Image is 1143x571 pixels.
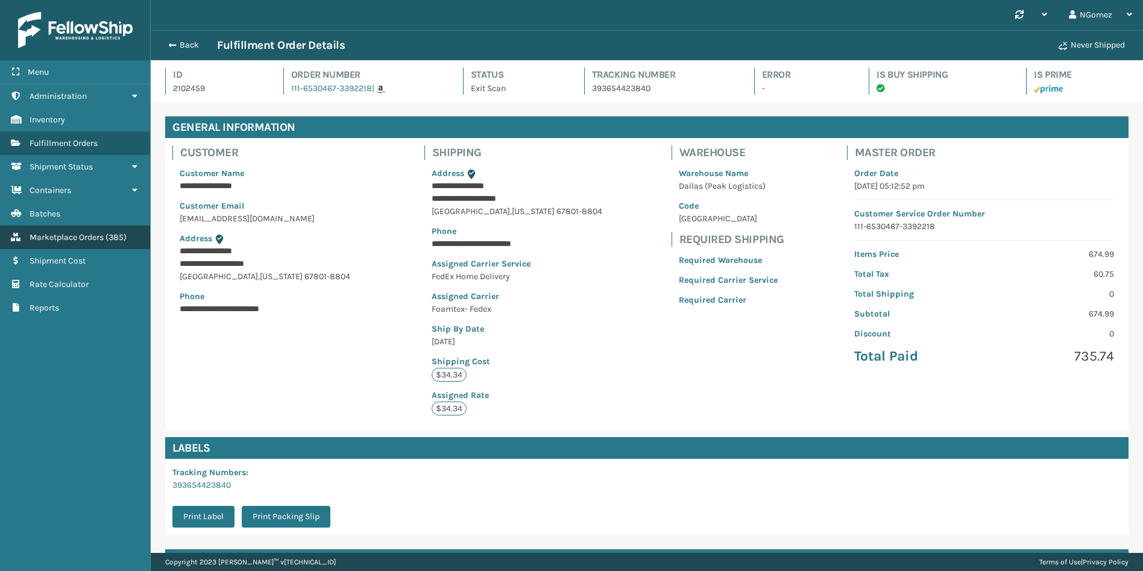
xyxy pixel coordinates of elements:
p: Ship By Date [432,323,602,335]
h4: Tracking Number [592,68,732,82]
p: Assigned Rate [432,389,602,402]
p: [EMAIL_ADDRESS][DOMAIN_NAME] [180,212,355,225]
p: Required Warehouse [679,254,778,267]
p: Customer Service Order Number [854,207,1114,220]
a: 393654423840 [172,480,231,490]
span: Marketplace Orders [30,232,104,242]
p: [GEOGRAPHIC_DATA] [679,212,778,225]
h4: Required Shipping [679,232,785,247]
span: Reports [30,303,59,313]
p: 674.99 [991,308,1114,320]
p: Required Carrier [679,294,778,306]
span: Containers [30,185,71,195]
h4: Warehouse [679,145,785,160]
h4: Id [173,68,262,82]
h4: Order Number [291,68,441,82]
h4: Customer [180,145,362,160]
span: Shipment Status [30,162,93,172]
p: 735.74 [991,347,1114,365]
span: 67801-8804 [556,206,602,216]
button: Print Label [172,506,235,528]
i: Never Shipped [1059,42,1067,50]
p: Total Paid [854,347,977,365]
span: Tracking Numbers : [172,467,248,478]
h4: Is Buy Shipping [877,68,1004,82]
h4: Is Prime [1034,68,1129,82]
h4: Error [762,68,848,82]
span: [GEOGRAPHIC_DATA] [432,206,510,216]
p: 393654423840 [592,82,732,95]
h4: General Information [165,116,1129,138]
p: Customer Email [180,200,355,212]
h4: Status [471,68,562,82]
p: Items Price [854,248,977,260]
button: Back [162,40,217,51]
p: Exit Scan [471,82,562,95]
span: [GEOGRAPHIC_DATA] [180,271,258,282]
span: Inventory [30,115,65,125]
p: 674.99 [991,248,1114,260]
p: [DATE] [432,335,602,348]
p: Subtotal [854,308,977,320]
p: Total Shipping [854,288,977,300]
a: Privacy Policy [1083,558,1129,566]
span: Address [432,168,464,178]
button: Never Shipped [1051,33,1132,57]
span: Rate Calculator [30,279,89,289]
p: 2102459 [173,82,262,95]
p: $34.34 [432,368,467,382]
span: 67801-8804 [304,271,350,282]
p: Order Date [854,167,1114,180]
p: Required Carrier Service [679,274,778,286]
p: FedEx Home Delivery [432,270,602,283]
a: Terms of Use [1039,558,1081,566]
span: , [510,206,512,216]
span: [US_STATE] [260,271,303,282]
p: 60.75 [991,268,1114,280]
h4: Shipping [432,145,609,160]
h4: Labels [165,437,1129,459]
p: - [762,82,848,95]
div: | [1039,553,1129,571]
a: 111-6530467-3392218 [291,83,372,93]
span: Administration [30,91,87,101]
p: Assigned Carrier [432,290,602,303]
h3: Fulfillment Order Details [217,38,345,52]
p: Discount [854,327,977,340]
span: [US_STATE] [512,206,555,216]
p: [DATE] 05:12:52 pm [854,180,1114,192]
p: Copyright 2023 [PERSON_NAME]™ v [TECHNICAL_ID] [165,553,336,571]
span: Fulfillment Orders [30,138,98,148]
img: logo [18,12,133,48]
p: Customer Name [180,167,355,180]
p: 0 [991,288,1114,300]
p: Total Tax [854,268,977,280]
p: Phone [180,290,355,303]
span: | [372,83,374,93]
p: 111-6530467-3392218 [854,220,1114,233]
p: Assigned Carrier Service [432,257,602,270]
a: | [372,83,385,93]
span: Batches [30,209,60,219]
span: Menu [28,67,49,77]
p: 0 [991,327,1114,340]
span: ( 385 ) [105,232,127,242]
p: Dallas (Peak Logistics) [679,180,778,192]
p: Phone [432,225,602,238]
p: Code [679,200,778,212]
h4: Master Order [855,145,1121,160]
p: Warehouse Name [679,167,778,180]
span: Shipment Cost [30,256,86,266]
span: , [258,271,260,282]
span: Address [180,233,212,244]
button: Print Packing Slip [242,506,330,528]
p: $34.34 [432,402,467,415]
p: Foamtex- Fedex [432,303,602,315]
p: Shipping Cost [432,355,602,368]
